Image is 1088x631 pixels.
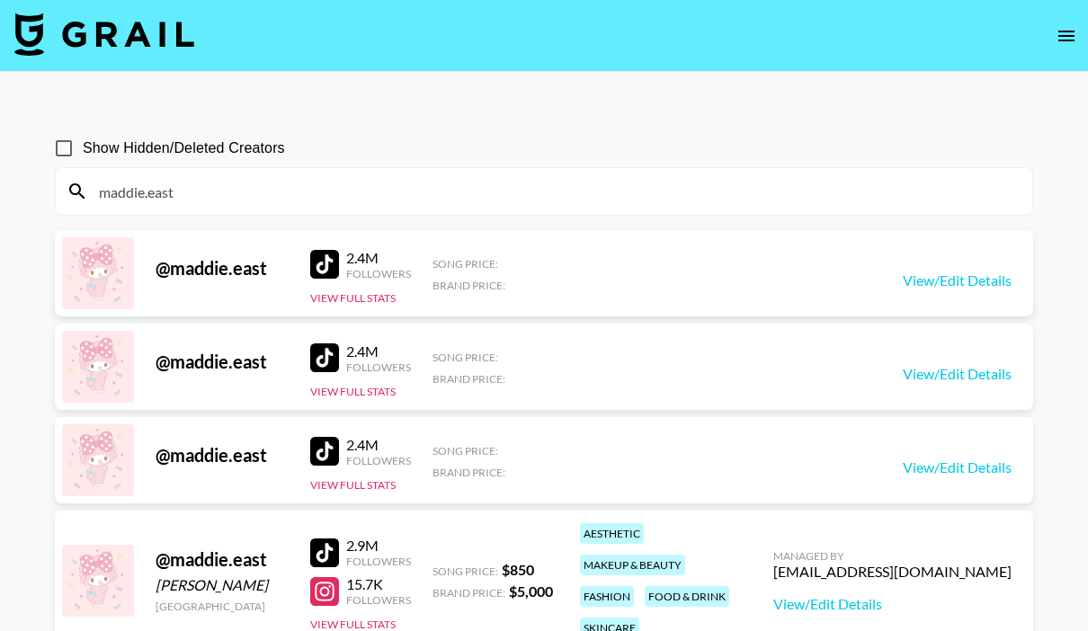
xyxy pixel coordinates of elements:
div: makeup & beauty [580,555,685,575]
div: 2.4M [346,342,411,360]
input: Search by User Name [88,177,1021,206]
div: 15.7K [346,575,411,593]
div: @ maddie.east [156,444,289,467]
button: View Full Stats [310,291,396,305]
span: Brand Price: [433,466,505,479]
div: Followers [346,360,411,374]
button: View Full Stats [310,385,396,398]
button: View Full Stats [310,618,396,631]
a: View/Edit Details [903,365,1012,383]
div: Managed By [773,549,1012,563]
span: Show Hidden/Deleted Creators [83,138,285,159]
strong: $ 5,000 [509,582,553,600]
div: 2.4M [346,436,411,454]
strong: $ 850 [502,561,534,578]
div: [EMAIL_ADDRESS][DOMAIN_NAME] [773,563,1012,581]
div: Followers [346,267,411,280]
img: Grail Talent [14,13,194,56]
span: Song Price: [433,257,498,271]
div: 2.4M [346,249,411,267]
div: @ maddie.east [156,257,289,280]
span: Song Price: [433,444,498,458]
a: View/Edit Details [773,595,1012,613]
div: Followers [346,454,411,467]
div: Followers [346,555,411,568]
div: @ maddie.east [156,351,289,373]
div: [GEOGRAPHIC_DATA] [156,600,289,613]
button: View Full Stats [310,478,396,492]
div: food & drink [645,586,729,607]
div: @ maddie.east [156,548,289,571]
span: Song Price: [433,564,498,578]
a: View/Edit Details [903,271,1012,289]
div: Followers [346,593,411,607]
div: fashion [580,586,634,607]
span: Brand Price: [433,586,505,600]
span: Song Price: [433,351,498,364]
button: open drawer [1048,18,1084,54]
a: View/Edit Details [903,458,1012,476]
div: 2.9M [346,537,411,555]
div: aesthetic [580,523,644,544]
span: Brand Price: [433,372,505,386]
span: Brand Price: [433,279,505,292]
div: [PERSON_NAME] [156,576,289,594]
